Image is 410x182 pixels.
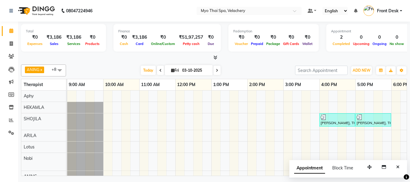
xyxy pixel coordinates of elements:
a: 5:00 PM [356,80,375,89]
div: ₹0 [84,34,101,41]
a: 4:00 PM [320,80,339,89]
span: Package [265,42,282,46]
div: ₹3,186 [44,34,64,41]
span: +8 [52,67,61,72]
span: Fri [170,68,180,73]
div: ₹0 [301,34,314,41]
span: HEKAMLA [24,105,44,110]
span: Cash [118,42,130,46]
span: Lotus [24,144,35,150]
input: Search Appointment [295,66,348,75]
span: Completed [331,42,351,46]
div: [PERSON_NAME], TK01, 05:00 PM-06:00 PM, FOOT SPA 60 min [356,114,390,126]
span: Voucher [233,42,249,46]
span: Nobi [24,156,32,161]
div: Finance [118,29,216,34]
div: 0 [371,34,388,41]
div: 0 [351,34,371,41]
span: Upcoming [351,42,371,46]
div: ₹0 [233,34,249,41]
span: Therapist [24,82,43,87]
span: Products [84,42,101,46]
span: ARILA [24,133,36,138]
div: ₹3,186 [64,34,84,41]
b: 08047224946 [66,2,92,19]
span: Petty cash [181,42,201,46]
button: ADD NEW [351,66,372,75]
img: logo [15,2,56,19]
span: Front Desk [377,8,399,14]
span: Block Time [332,165,353,171]
span: Prepaid [249,42,265,46]
div: ₹51,97,257 [176,34,206,41]
button: Close [393,163,402,172]
span: No show [388,42,405,46]
div: ₹0 [282,34,301,41]
div: ₹0 [118,34,130,41]
div: Total [26,29,101,34]
a: 9:00 AM [67,80,86,89]
div: [PERSON_NAME], TK01, 04:00 PM-05:00 PM, FOOT SPA 60 min [320,114,354,126]
span: ANING [27,67,40,72]
div: ₹0 [265,34,282,41]
span: Today [141,66,156,75]
span: ANING [24,174,37,179]
div: ₹0 [149,34,176,41]
a: x [40,67,42,72]
div: 2 [331,34,351,41]
a: 11:00 AM [140,80,161,89]
a: 2:00 PM [248,80,267,89]
span: Gift Cards [282,42,301,46]
a: 10:00 AM [104,80,125,89]
span: Wallet [301,42,314,46]
div: Redemption [233,29,314,34]
span: Ongoing [371,42,388,46]
span: Due [206,42,216,46]
a: 3:00 PM [284,80,303,89]
span: ADD NEW [353,68,370,73]
div: ₹0 [249,34,265,41]
span: Card [134,42,145,46]
div: ₹3,186 [130,34,149,41]
div: ₹0 [206,34,216,41]
span: SHOJILA [24,116,41,121]
a: 12:00 PM [176,80,197,89]
span: Sales [48,42,60,46]
div: ₹0 [26,34,44,41]
img: Front Desk [363,5,374,16]
input: 2025-10-03 [180,66,210,75]
span: Appointment [294,163,325,174]
span: Aphy [24,93,34,99]
a: 1:00 PM [212,80,231,89]
span: Online/Custom [149,42,176,46]
span: Expenses [26,42,44,46]
span: Services [66,42,82,46]
div: Appointment [331,29,405,34]
div: 0 [388,34,405,41]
